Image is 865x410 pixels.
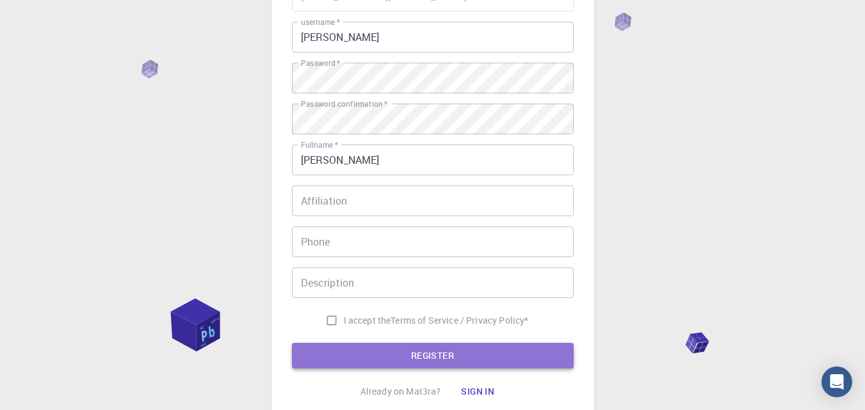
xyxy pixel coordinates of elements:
p: Terms of Service / Privacy Policy * [391,314,528,327]
div: Open Intercom Messenger [821,367,852,397]
label: Fullname [301,139,338,150]
button: Sign in [451,379,505,404]
label: Password [301,58,340,68]
label: Password confirmation [301,99,387,109]
a: Terms of Service / Privacy Policy* [391,314,528,327]
p: Already on Mat3ra? [360,385,441,398]
label: username [301,17,340,28]
button: REGISTER [292,343,574,368]
span: I accept the [344,314,391,327]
